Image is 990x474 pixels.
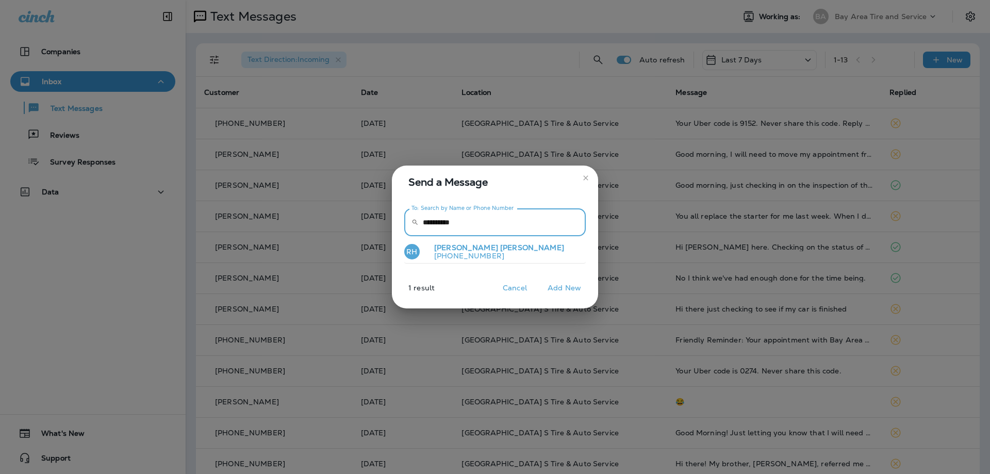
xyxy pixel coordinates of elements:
button: close [577,170,594,186]
span: [PERSON_NAME] [500,243,564,252]
button: RH[PERSON_NAME] [PERSON_NAME][PHONE_NUMBER] [404,240,586,264]
span: Send a Message [408,174,586,190]
p: [PHONE_NUMBER] [426,252,564,260]
button: Cancel [496,280,534,296]
button: Add New [542,280,586,296]
p: 1 result [388,284,435,300]
div: RH [404,244,420,259]
label: To: Search by Name or Phone Number [411,204,514,212]
span: [PERSON_NAME] [434,243,498,252]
